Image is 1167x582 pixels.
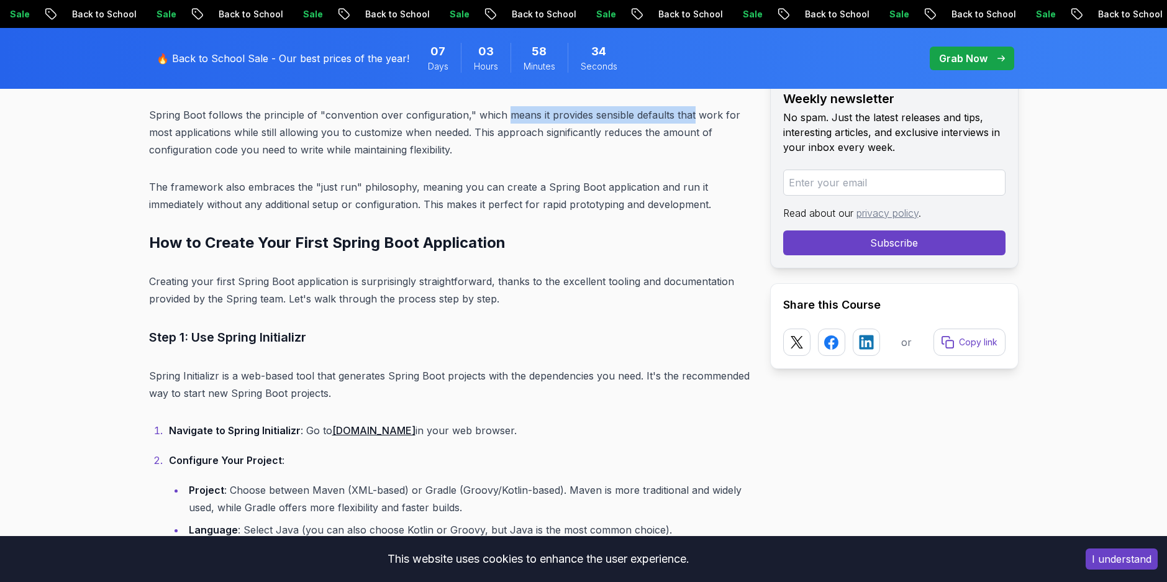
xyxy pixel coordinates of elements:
p: Grab Now [939,51,988,66]
span: Minutes [524,60,555,73]
p: Creating your first Spring Boot application is surprisingly straightforward, thanks to the excell... [149,273,750,307]
span: Hours [474,60,498,73]
span: 3 Hours [478,43,494,60]
strong: Navigate to Spring Initializr [169,424,301,437]
strong: Configure Your Project [169,454,282,466]
p: Back to School [1033,8,1118,20]
span: 7 Days [430,43,445,60]
p: Spring Initializr is a web-based tool that generates Spring Boot projects with the dependencies y... [149,367,750,402]
p: Back to School [594,8,678,20]
a: privacy policy [856,207,919,219]
p: Back to School [447,8,532,20]
p: Copy link [959,336,997,348]
p: Back to School [887,8,971,20]
p: No spam. Just the latest releases and tips, interesting articles, and exclusive interviews in you... [783,110,1006,155]
p: Sale [1118,8,1158,20]
p: Sale [238,8,278,20]
li: : Select Java (you can also choose Kotlin or Groovy, but Java is the most common choice). [185,521,750,539]
p: : Go to in your web browser. [169,422,750,439]
p: The framework also embraces the "just run" philosophy, meaning you can create a Spring Boot appli... [149,178,750,213]
p: Read about our . [783,206,1006,221]
p: Spring Boot follows the principle of "convention over configuration," which means it provides sen... [149,106,750,158]
button: Subscribe [783,230,1006,255]
span: 58 Minutes [532,43,547,60]
p: Sale [971,8,1011,20]
button: Accept cookies [1086,548,1158,570]
div: This website uses cookies to enhance the user experience. [9,545,1067,573]
p: Sale [92,8,132,20]
p: Back to School [154,8,238,20]
button: Copy link [933,329,1006,356]
h2: How to Create Your First Spring Boot Application [149,233,750,253]
h2: Share this Course [783,296,1006,314]
a: [DOMAIN_NAME] [332,424,415,437]
p: Back to School [301,8,385,20]
p: 🔥 Back to School Sale - Our best prices of the year! [157,51,409,66]
p: or [901,335,912,350]
p: Sale [385,8,425,20]
p: : [169,452,750,469]
p: Back to School [7,8,92,20]
span: Days [428,60,448,73]
span: Seconds [581,60,617,73]
p: Sale [825,8,865,20]
p: Sale [532,8,571,20]
strong: Project [189,484,224,496]
li: : Choose between Maven (XML-based) or Gradle (Groovy/Kotlin-based). Maven is more traditional and... [185,481,750,516]
strong: Language [189,524,238,536]
span: 34 Seconds [591,43,606,60]
p: Back to School [740,8,825,20]
h2: Weekly newsletter [783,90,1006,107]
p: Sale [678,8,718,20]
h3: Step 1: Use Spring Initializr [149,327,750,347]
input: Enter your email [783,170,1006,196]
